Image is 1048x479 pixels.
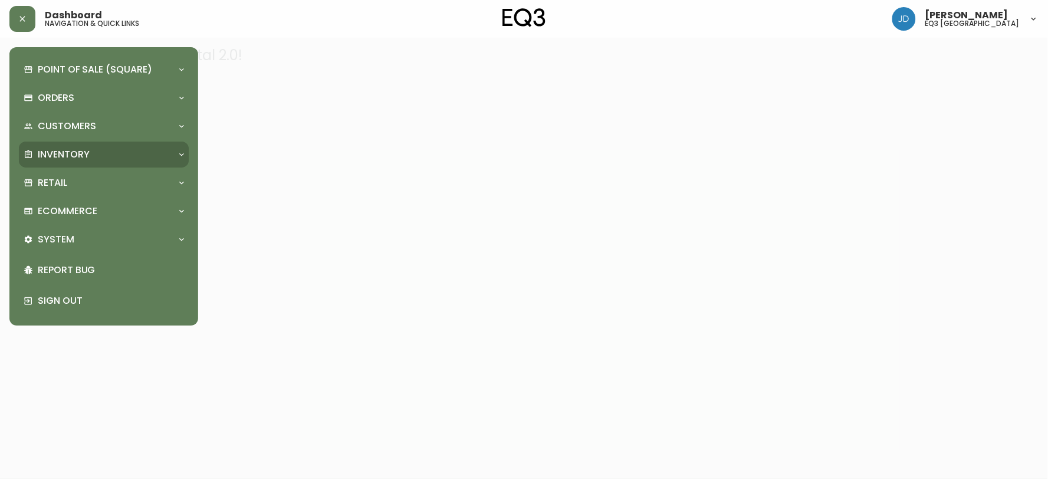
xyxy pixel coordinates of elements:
p: Ecommerce [38,205,97,218]
h5: navigation & quick links [45,20,139,27]
p: Inventory [38,148,90,161]
span: [PERSON_NAME] [925,11,1008,20]
p: Orders [38,91,74,104]
img: f07b9737c812aa98c752eabb4ed83364 [892,7,916,31]
div: Report Bug [19,255,189,286]
div: Retail [19,170,189,196]
h5: eq3 [GEOGRAPHIC_DATA] [925,20,1020,27]
p: Report Bug [38,264,184,277]
p: Point of Sale (Square) [38,63,152,76]
p: System [38,233,74,246]
p: Customers [38,120,96,133]
p: Sign Out [38,294,184,307]
div: Point of Sale (Square) [19,57,189,83]
p: Retail [38,176,67,189]
div: Customers [19,113,189,139]
div: Ecommerce [19,198,189,224]
img: logo [502,8,546,27]
div: System [19,227,189,252]
div: Inventory [19,142,189,168]
div: Sign Out [19,286,189,316]
div: Orders [19,85,189,111]
span: Dashboard [45,11,102,20]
